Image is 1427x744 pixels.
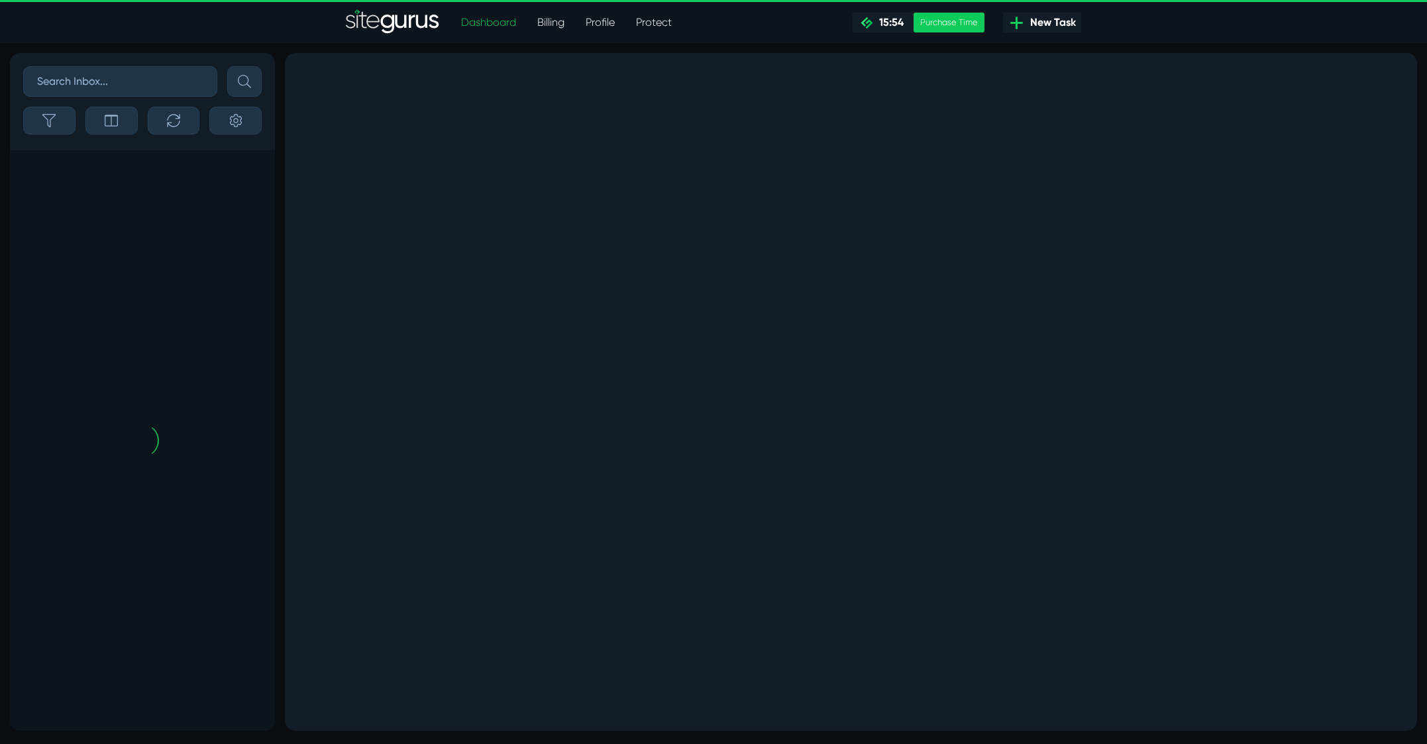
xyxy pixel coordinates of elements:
span: 15:54 [874,16,904,28]
a: Dashboard [450,9,527,36]
span: New Task [1025,15,1076,30]
a: Protect [625,9,682,36]
a: Billing [527,9,575,36]
a: 15:54 Purchase Time [853,13,984,32]
input: Search Inbox... [23,66,217,97]
a: Profile [575,9,625,36]
img: Sitegurus Logo [346,9,440,36]
div: Purchase Time [914,13,984,32]
a: New Task [1003,13,1081,32]
a: SiteGurus [346,9,440,36]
